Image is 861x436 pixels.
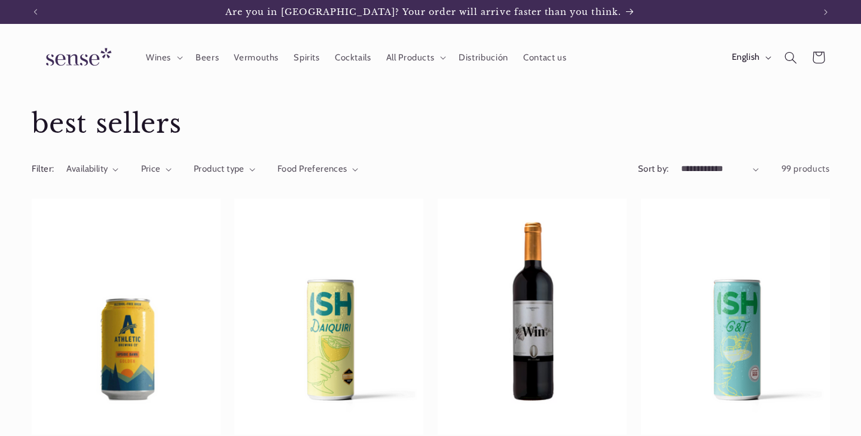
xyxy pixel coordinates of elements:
summary: All Products [378,44,451,71]
a: Vermouths [227,44,286,71]
img: Sense [32,41,121,75]
span: Vermouths [234,52,279,63]
summary: Food Preferences (0 selected) [277,163,358,176]
span: Wines [146,52,171,63]
summary: Price [141,163,172,176]
a: Cocktails [327,44,378,71]
summary: Availability (0 selected) [66,163,118,176]
h1: best sellers [32,107,830,141]
button: English [724,45,777,69]
a: Distribución [451,44,516,71]
summary: Product type (0 selected) [194,163,255,176]
label: Sort by: [638,163,668,174]
span: Spirits [294,52,319,63]
span: All Products [386,52,435,63]
a: Spirits [286,44,328,71]
span: Cocktails [335,52,371,63]
a: Sense [27,36,126,80]
a: Contact us [515,44,574,71]
span: 99 products [781,163,830,174]
span: Product type [194,163,245,174]
span: Contact us [523,52,566,63]
summary: Search [777,44,804,71]
span: Price [141,163,161,174]
span: Food Preferences [277,163,347,174]
span: English [732,51,760,64]
span: Are you in [GEOGRAPHIC_DATA]? Your order will arrive faster than you think. [225,7,621,17]
a: Beers [188,44,226,71]
h2: Filter: [32,163,54,176]
span: Beers [196,52,219,63]
span: Distribución [459,52,508,63]
span: Availability [66,163,108,174]
summary: Wines [138,44,188,71]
